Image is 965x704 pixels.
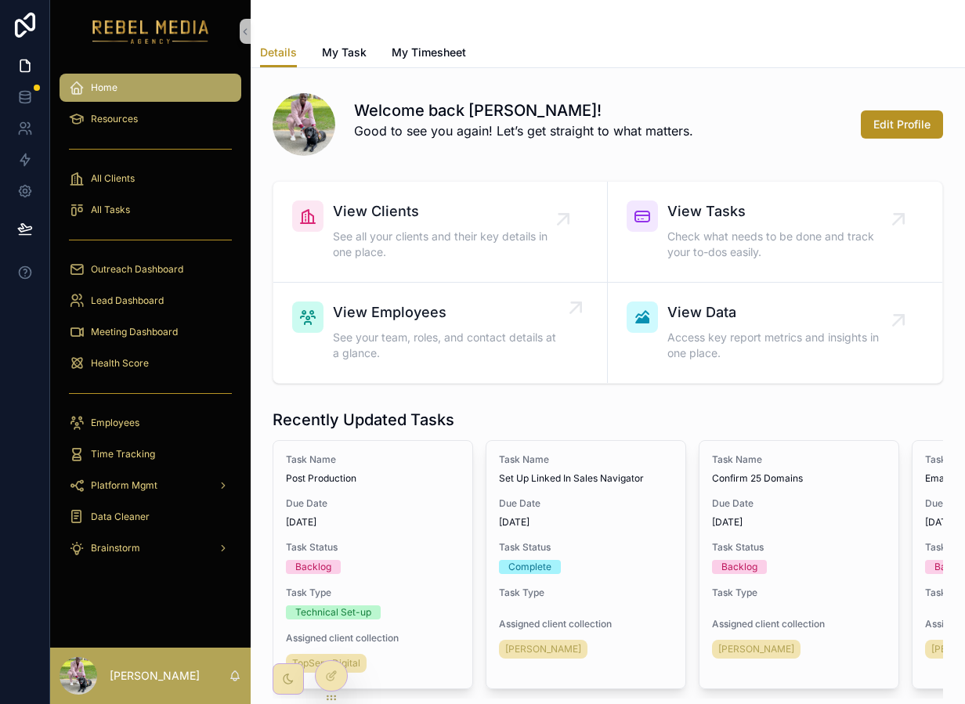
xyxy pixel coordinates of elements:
h1: Recently Updated Tasks [273,409,454,431]
span: Assigned client collection [499,618,673,630]
span: See all your clients and their key details in one place. [333,229,563,260]
span: Task Name [286,453,460,466]
div: Complete [508,560,551,574]
span: Due Date [499,497,673,510]
span: Check what needs to be done and track your to-dos easily. [667,229,898,260]
span: Data Cleaner [91,511,150,523]
span: TopServ Digital [292,657,360,670]
span: View Data [667,301,898,323]
p: Good to see you again! Let’s get straight to what matters. [354,121,693,140]
span: Task Status [712,541,886,554]
span: [PERSON_NAME] [505,643,581,655]
div: Backlog [295,560,331,574]
a: View DataAccess key report metrics and insights in one place. [608,283,942,383]
a: View TasksCheck what needs to be done and track your to-dos easily. [608,182,942,283]
span: View Clients [333,200,563,222]
a: Time Tracking [60,440,241,468]
span: Task Type [712,587,886,599]
span: [DATE] [286,516,460,529]
span: Meeting Dashboard [91,326,178,338]
span: Assigned client collection [712,618,886,630]
h1: Welcome back [PERSON_NAME]! [354,99,693,121]
span: Edit Profile [873,117,931,132]
img: App logo [92,19,209,44]
span: All Tasks [91,204,130,216]
span: Platform Mgmt [91,479,157,492]
a: Health Score [60,349,241,377]
a: Task NamePost ProductionDue Date[DATE]Task StatusBacklogTask TypeTechnical Set-upAssigned client ... [273,440,473,689]
a: My Timesheet [392,38,466,70]
div: scrollable content [50,63,251,583]
span: Brainstorm [91,542,140,554]
div: Technical Set-up [295,605,371,619]
a: Outreach Dashboard [60,255,241,283]
span: Home [91,81,117,94]
span: Task Name [499,453,673,466]
a: Data Cleaner [60,503,241,531]
a: Platform Mgmt [60,471,241,500]
span: View Tasks [667,200,898,222]
span: See your team, roles, and contact details at a glance. [333,330,563,361]
span: Task Status [286,541,460,554]
a: All Tasks [60,196,241,224]
span: All Clients [91,172,135,185]
span: Confirm 25 Domains [712,472,886,485]
a: [PERSON_NAME] [712,640,801,659]
span: Outreach Dashboard [91,263,183,276]
span: Task Name [712,453,886,466]
span: Details [260,45,297,60]
span: Task Type [499,587,673,599]
span: Task Status [499,541,673,554]
a: TopServ Digital [286,654,367,673]
span: [DATE] [712,516,886,529]
div: Backlog [721,560,757,574]
span: Post Production [286,472,460,485]
p: [PERSON_NAME] [110,668,200,684]
a: Brainstorm [60,534,241,562]
span: Lead Dashboard [91,294,164,307]
span: View Employees [333,301,563,323]
span: Health Score [91,357,149,370]
span: My Timesheet [392,45,466,60]
span: [PERSON_NAME] [718,643,794,655]
span: Due Date [286,497,460,510]
span: My Task [322,45,367,60]
a: [PERSON_NAME] [499,640,587,659]
a: Lead Dashboard [60,287,241,315]
span: Assigned client collection [286,632,460,644]
span: Time Tracking [91,448,155,460]
a: My Task [322,38,367,70]
span: Resources [91,113,138,125]
a: Meeting Dashboard [60,318,241,346]
span: Access key report metrics and insights in one place. [667,330,898,361]
a: All Clients [60,164,241,193]
a: View EmployeesSee your team, roles, and contact details at a glance. [273,283,608,383]
a: Resources [60,105,241,133]
span: Employees [91,417,139,429]
a: Home [60,74,241,102]
span: [DATE] [499,516,673,529]
span: Due Date [712,497,886,510]
a: Details [260,38,297,68]
a: View ClientsSee all your clients and their key details in one place. [273,182,608,283]
span: Task Type [286,587,460,599]
button: Edit Profile [861,110,943,139]
a: Task NameSet Up Linked In Sales NavigatorDue Date[DATE]Task StatusCompleteTask TypeAssigned clien... [486,440,686,689]
a: Task NameConfirm 25 DomainsDue Date[DATE]Task StatusBacklogTask TypeAssigned client collection[PE... [699,440,899,689]
a: Employees [60,409,241,437]
span: Set Up Linked In Sales Navigator [499,472,673,485]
